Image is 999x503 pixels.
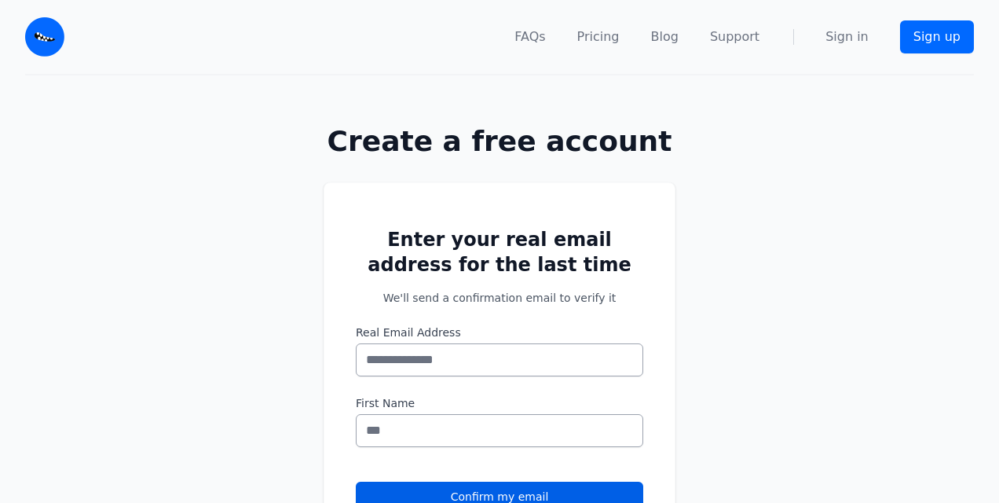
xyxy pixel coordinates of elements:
[273,126,726,157] h1: Create a free account
[651,28,679,46] a: Blog
[900,20,974,53] a: Sign up
[356,325,643,340] label: Real Email Address
[825,28,869,46] a: Sign in
[356,227,643,277] h2: Enter your real email address for the last time
[514,28,545,46] a: FAQs
[25,17,64,57] img: Email Monster
[356,290,643,306] p: We'll send a confirmation email to verify it
[356,395,643,411] label: First Name
[577,28,620,46] a: Pricing
[710,28,759,46] a: Support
